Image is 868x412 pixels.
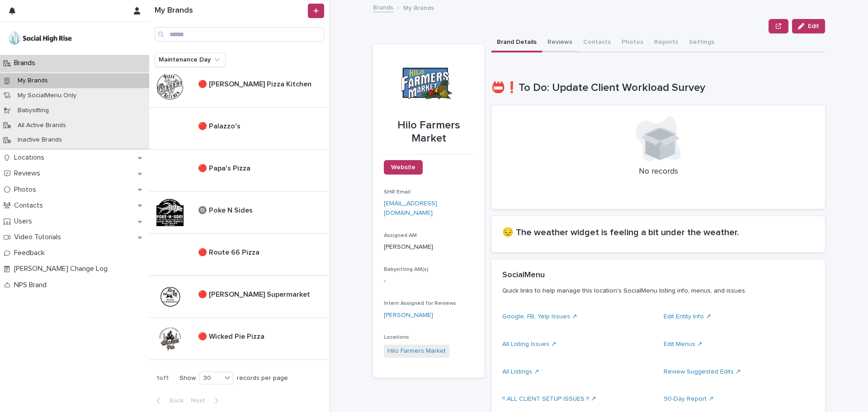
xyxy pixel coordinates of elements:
button: Back [149,397,187,405]
p: 🔴 Papa's Pizza [198,162,252,173]
img: o5DnuTxEQV6sW9jFYBBf [7,29,73,47]
div: 30 [200,374,222,383]
button: Next [187,397,226,405]
p: [PERSON_NAME] Change Log [10,265,115,273]
button: Reviews [542,33,578,52]
p: Feedback [10,249,52,257]
button: Edit [792,19,825,33]
button: Photos [616,33,649,52]
p: 1 of 1 [149,367,176,389]
p: Reviews [10,169,47,178]
p: NPS Brand [10,281,54,289]
a: Hilo Farmers Market [387,346,446,356]
p: Video Tutorials [10,233,68,242]
p: 🔴 Wicked Pie Pizza [198,331,266,341]
span: Intern Assigned for Reviews [384,301,456,306]
span: Babysitting AM(s) [384,267,429,272]
a: 🔴 [PERSON_NAME] Supermarket🔴 [PERSON_NAME] Supermarket [149,276,330,318]
span: Back [164,398,184,404]
p: Show [179,374,196,382]
h1: My Brands [155,6,306,16]
p: Users [10,217,39,226]
p: No records [502,167,814,177]
h1: 📛❗To Do: Update Client Workload Survey [491,81,825,95]
a: Review Suggested Edits ↗ [664,369,741,375]
a: 🔴 [PERSON_NAME] Pizza Kitchen🔴 [PERSON_NAME] Pizza Kitchen [149,66,330,108]
p: 🔘 Poke N Sides [198,204,255,215]
a: 🔴 Papa's Pizza🔴 Papa's Pizza [149,150,330,192]
a: 90-Day Report ↗ [664,396,714,402]
a: Website [384,160,423,175]
button: Reports [649,33,684,52]
input: Search [155,27,324,42]
p: 🔴 [PERSON_NAME] Supermarket [198,289,312,299]
p: 🔴 [PERSON_NAME] Pizza Kitchen [198,78,313,89]
p: Photos [10,185,43,194]
h2: 😔 The weather widget is feeling a bit under the weather. [502,227,814,238]
h2: SocialMenu [502,270,545,280]
button: Maintenance Day [155,52,226,67]
p: Locations [10,153,52,162]
p: Contacts [10,201,50,210]
p: 🔴 Route 66 Pizza [198,246,261,257]
a: Edit Menus ↗ [664,341,703,347]
button: Contacts [578,33,616,52]
button: Settings [684,33,720,52]
p: My Brands [10,77,55,85]
p: Quick links to help manage this location's SocialMenu listing info, menus, and issues. [502,287,811,295]
span: Locations [384,335,409,340]
a: 🔴 Palazzo's🔴 Palazzo's [149,108,330,150]
p: Inactive Brands [10,136,69,144]
a: 🔴 Route 66 Pizza🔴 Route 66 Pizza [149,234,330,276]
a: [EMAIL_ADDRESS][DOMAIN_NAME] [384,200,437,216]
a: [PERSON_NAME] [384,311,433,320]
p: Babysitting [10,107,56,114]
a: 🔴 Wicked Pie Pizza🔴 Wicked Pie Pizza [149,318,330,360]
p: [PERSON_NAME] [384,242,473,252]
p: records per page [237,374,288,382]
a: All Listing Issues ↗ [502,341,557,347]
span: SHR Email [384,189,410,195]
p: All Active Brands [10,122,73,129]
span: Edit [808,23,819,29]
a: !! ALL CLIENT SETUP ISSUES !! ↗ [502,396,596,402]
p: 🔴 Palazzo's [198,120,242,131]
p: My SocialMenu Only [10,92,84,99]
a: 🔘 Poke N Sides🔘 Poke N Sides [149,192,330,234]
p: Hilo Farmers Market [384,119,473,145]
a: All Listings ↗ [502,369,539,375]
span: Website [391,164,415,170]
span: Assigned AM [384,233,417,238]
a: Brands [373,2,393,12]
a: Edit Entity Info ↗ [664,313,711,320]
p: My Brands [403,2,434,12]
p: Brands [10,59,42,67]
p: - [384,276,473,286]
button: Brand Details [491,33,542,52]
a: Google, FB, Yelp Issues ↗ [502,313,577,320]
span: Next [191,398,211,404]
